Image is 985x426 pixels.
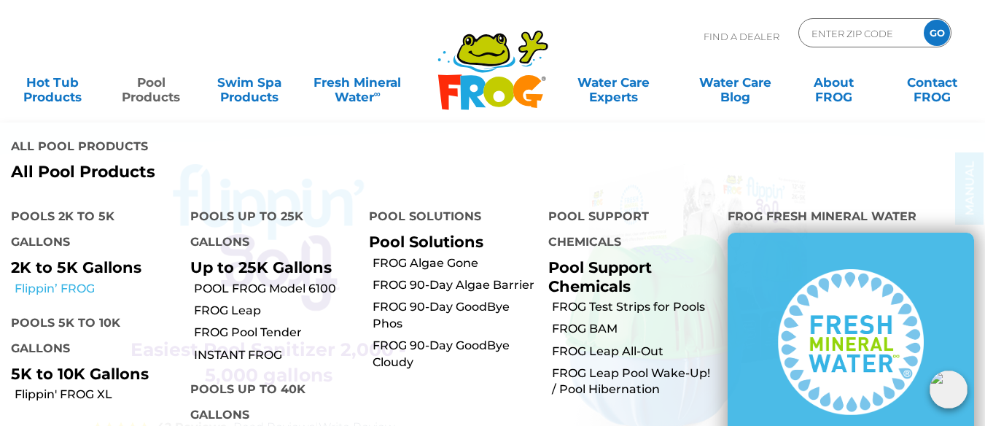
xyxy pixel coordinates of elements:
[552,299,717,315] a: FROG Test Strips for Pools
[369,204,526,233] h4: Pool Solutions
[15,68,91,97] a: Hot TubProducts
[11,163,482,182] a: All Pool Products
[15,281,179,297] a: Flippin’ FROG
[373,255,537,271] a: FROG Algae Gone
[894,68,970,97] a: ContactFROG
[704,18,779,55] p: Find A Dealer
[190,258,348,276] p: Up to 25K Gallons
[194,325,359,341] a: FROG Pool Tender
[310,68,405,97] a: Fresh MineralWater∞
[548,258,706,295] p: Pool Support Chemicals
[11,365,168,383] p: 5K to 10K Gallons
[551,68,675,97] a: Water CareExperts
[194,347,359,363] a: INSTANT FROG
[369,233,483,251] a: Pool Solutions
[211,68,288,97] a: Swim SpaProducts
[194,281,359,297] a: POOL FROG Model 6100
[373,338,537,371] a: FROG 90-Day GoodBye Cloudy
[795,68,872,97] a: AboutFROG
[697,68,774,97] a: Water CareBlog
[373,299,537,332] a: FROG 90-Day GoodBye Phos
[810,23,908,44] input: Zip Code Form
[11,310,168,365] h4: Pools 5K to 10K Gallons
[11,258,168,276] p: 2K to 5K Gallons
[11,133,482,163] h4: All Pool Products
[190,204,348,258] h4: Pools up to 25K Gallons
[15,387,179,403] a: Flippin' FROG XL
[552,365,717,398] a: FROG Leap Pool Wake-Up! / Pool Hibernation
[552,344,717,360] a: FROG Leap All-Out
[374,88,381,99] sup: ∞
[113,68,190,97] a: PoolProducts
[373,277,537,293] a: FROG 90-Day Algae Barrier
[728,204,974,233] h4: FROG Fresh Mineral Water
[552,321,717,337] a: FROG BAM
[11,204,168,258] h4: Pools 2K to 5K Gallons
[924,20,950,46] input: GO
[548,204,706,258] h4: Pool Support Chemicals
[930,371,968,408] img: openIcon
[194,303,359,319] a: FROG Leap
